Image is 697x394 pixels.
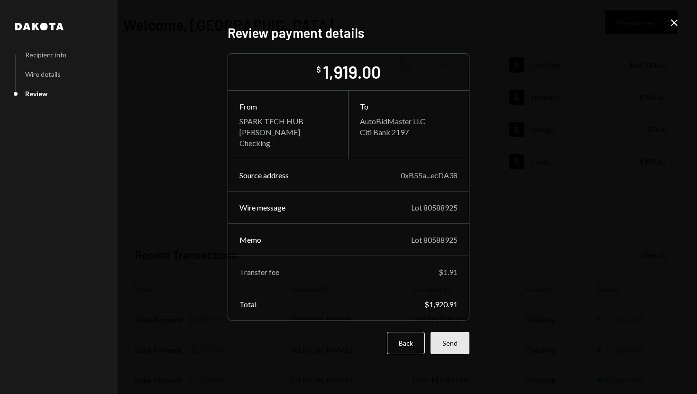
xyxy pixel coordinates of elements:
[25,70,61,78] div: Wire details
[411,203,458,212] div: Lot 80588925
[387,332,425,354] button: Back
[360,102,458,111] div: To
[239,203,285,212] div: Wire message
[360,117,458,126] div: AutoBidMaster LLC
[439,267,458,276] div: $1.91
[239,102,337,111] div: From
[25,51,66,59] div: Recipient info
[239,267,279,276] div: Transfer fee
[239,138,337,147] div: Checking
[239,117,337,126] div: SPARK TECH HUB
[228,24,469,42] h2: Review payment details
[431,332,469,354] button: Send
[424,300,458,309] div: $1,920.91
[411,235,458,244] div: Lot 80588925
[323,61,381,82] div: 1,919.00
[316,65,321,74] div: $
[239,300,257,309] div: Total
[239,128,337,137] div: [PERSON_NAME]
[25,90,47,98] div: Review
[239,235,261,244] div: Memo
[360,128,458,137] div: Citi Bank 2197
[401,171,458,180] div: 0xB55a...ecDA38
[239,171,289,180] div: Source address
